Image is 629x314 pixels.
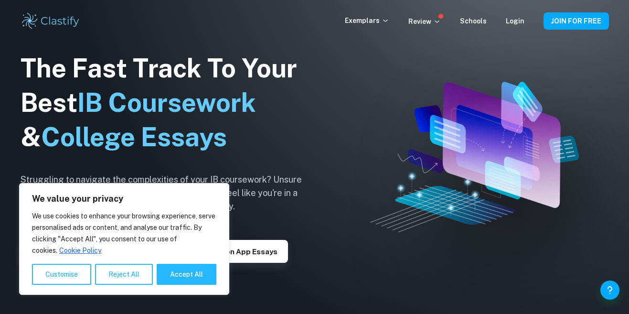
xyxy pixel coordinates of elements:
[77,87,256,118] span: IB Coursework
[345,15,389,26] p: Exemplars
[408,16,441,27] p: Review
[32,210,216,256] p: We use cookies to enhance your browsing experience, serve personalised ads or content, and analys...
[59,246,102,255] a: Cookie Policy
[95,264,153,285] button: Reject All
[19,183,229,295] div: We value your privacy
[21,51,317,154] h1: The Fast Track To Your Best &
[600,281,619,300] button: Help and Feedback
[32,193,216,205] p: We value your privacy
[21,11,81,31] img: Clastify logo
[460,17,487,25] a: Schools
[41,122,227,152] span: College Essays
[370,82,578,232] img: Clastify hero
[157,264,216,285] button: Accept All
[21,173,317,213] h6: Struggling to navigate the complexities of your IB coursework? Unsure how to write a standout col...
[506,17,524,25] a: Login
[544,12,609,30] button: JOIN FOR FREE
[32,264,91,285] button: Customise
